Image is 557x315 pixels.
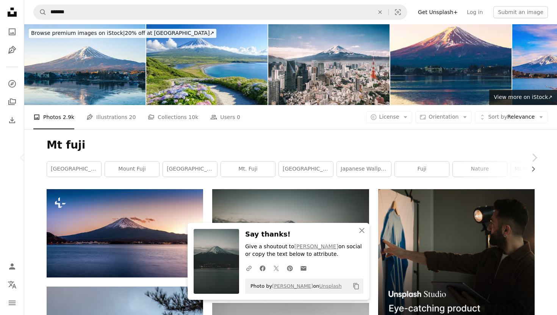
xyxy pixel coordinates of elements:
[31,30,214,36] span: 20% off at [GEOGRAPHIC_DATA] ↗
[5,277,20,292] button: Language
[475,111,548,123] button: Sort byRelevance
[297,260,310,276] a: Share over email
[429,114,458,120] span: Orientation
[453,161,507,177] a: nature
[47,161,101,177] a: [GEOGRAPHIC_DATA]
[268,24,390,105] img: Mt. Fuji and Tokyo Skyline
[5,24,20,39] a: Photos
[31,30,125,36] span: Browse premium images on iStock |
[105,161,159,177] a: mount fuji
[272,283,313,289] a: [PERSON_NAME]
[413,6,462,18] a: Get Unsplash+
[5,94,20,110] a: Collections
[24,24,146,105] img: Kawaguchiko lake and Mt.Fuji at morning
[33,5,407,20] form: Find visuals sitewide
[24,24,221,42] a: Browse premium images on iStock|20% off at [GEOGRAPHIC_DATA]↗
[47,230,203,237] a: Fuji mountain and Kawaguchiko lake at sunset, Autumn seasons Fuji mountain at yamanachi in Japan.
[488,113,535,121] span: Relevance
[129,113,136,121] span: 20
[512,121,557,194] a: Next
[245,229,363,240] h3: Say thanks!
[493,6,548,18] button: Submit an image
[5,259,20,274] a: Log in / Sign up
[489,90,557,105] a: View more on iStock↗
[415,111,472,123] button: Orientation
[247,280,342,292] span: Photo by on
[5,295,20,310] button: Menu
[148,105,198,129] a: Collections 10k
[294,243,338,249] a: [PERSON_NAME]
[188,113,198,121] span: 10k
[283,260,297,276] a: Share on Pinterest
[319,283,341,289] a: Unsplash
[337,161,391,177] a: japanese wallpaper
[5,76,20,91] a: Explore
[210,105,240,129] a: Users 0
[389,5,407,19] button: Visual search
[5,42,20,58] a: Illustrations
[350,280,363,293] button: Copy to clipboard
[163,161,217,177] a: [GEOGRAPHIC_DATA]
[494,94,552,100] span: View more on iStock ↗
[279,161,333,177] a: [GEOGRAPHIC_DATA]
[221,161,275,177] a: mt. fuji
[395,161,449,177] a: fuji
[86,105,136,129] a: Illustrations 20
[47,189,203,277] img: Fuji mountain and Kawaguchiko lake at sunset, Autumn seasons Fuji mountain at yamanachi in Japan.
[47,138,535,152] h1: Mt fuji
[34,5,47,19] button: Search Unsplash
[269,260,283,276] a: Share on Twitter
[146,24,268,105] img: Mount Fuji from Scenic Gardens and Lakes
[390,24,512,105] img: Mount Fuji on a bright winter morning, as seen from across lake Kawaguchi, and the nearby town of...
[462,6,487,18] a: Log in
[366,111,413,123] button: License
[488,114,507,120] span: Sort by
[379,114,399,120] span: License
[237,113,240,121] span: 0
[212,189,369,294] img: photo of mountain
[256,260,269,276] a: Share on Facebook
[5,113,20,128] a: Download History
[245,243,363,258] p: Give a shoutout to on social or copy the text below to attribute.
[372,5,388,19] button: Clear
